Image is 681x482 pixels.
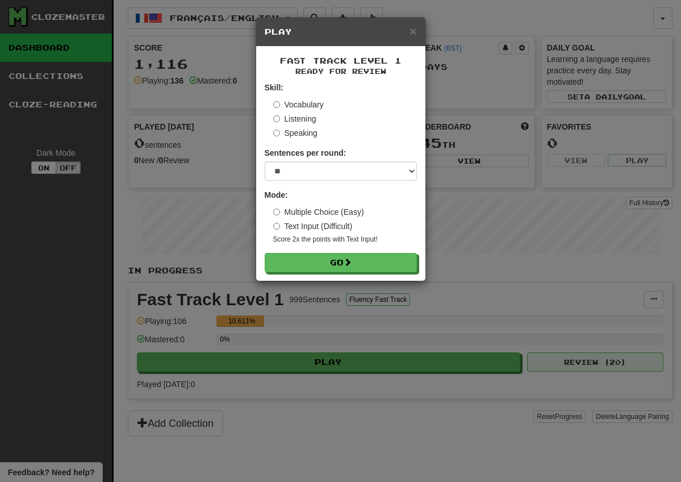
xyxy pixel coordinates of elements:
[265,67,417,76] small: Ready for Review
[265,83,283,92] strong: Skill:
[265,190,288,200] strong: Mode:
[273,115,280,122] input: Listening
[265,253,417,272] button: Go
[273,235,417,244] small: Score 2x the points with Text Input !
[273,130,280,136] input: Speaking
[273,127,317,139] label: Speaking
[273,113,316,124] label: Listening
[410,24,416,38] span: ×
[265,147,346,159] label: Sentences per round:
[273,209,280,215] input: Multiple Choice (Easy)
[273,99,324,110] label: Vocabulary
[265,26,417,38] h5: Play
[273,101,280,108] input: Vocabulary
[273,221,353,232] label: Text Input (Difficult)
[273,223,280,230] input: Text Input (Difficult)
[273,206,364,218] label: Multiple Choice (Easy)
[280,56,402,65] span: Fast Track Level 1
[410,25,416,37] button: Close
